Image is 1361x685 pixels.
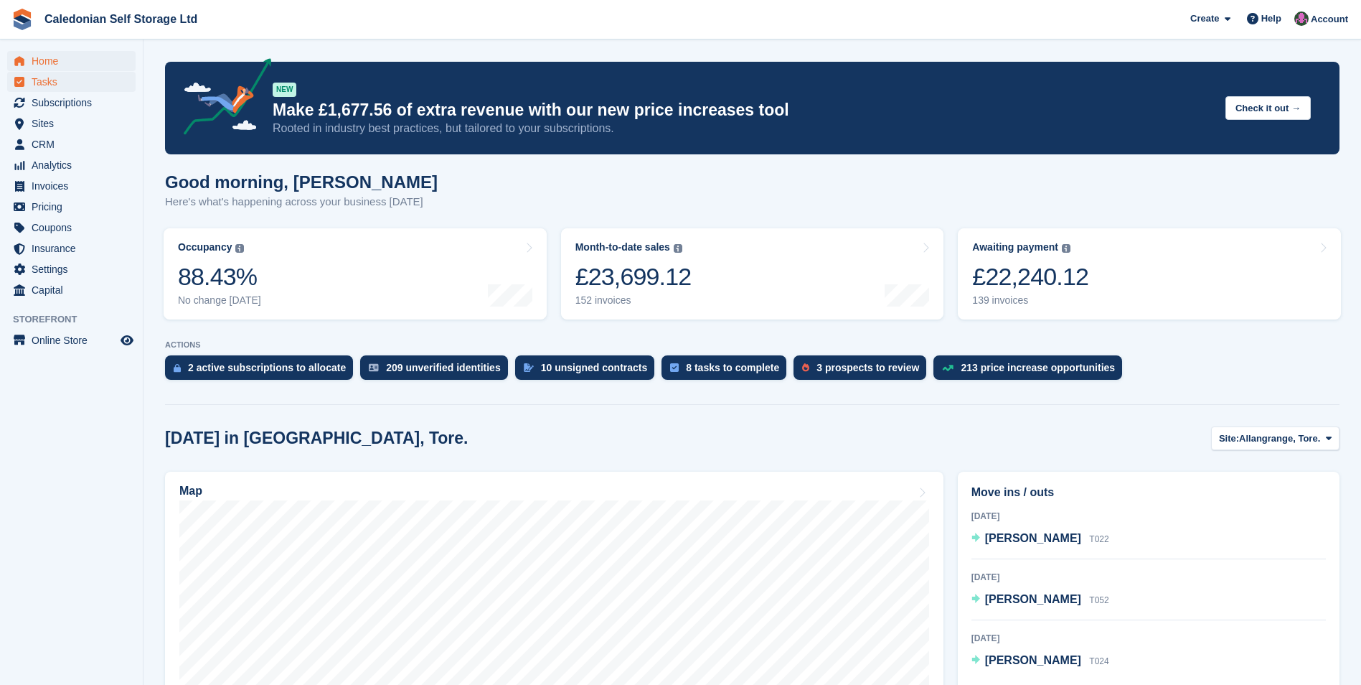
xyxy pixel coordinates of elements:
span: CRM [32,134,118,154]
img: icon-info-grey-7440780725fd019a000dd9b08b2336e03edf1995a4989e88bcd33f0948082b44.svg [674,244,682,253]
div: No change [DATE] [178,294,261,307]
span: Capital [32,280,118,300]
span: Coupons [32,218,118,238]
img: price_increase_opportunities-93ffe204e8149a01c8c9dc8f82e8f89637d9d84a8eef4429ea346261dce0b2c0.svg [942,365,953,371]
span: [PERSON_NAME] [985,654,1081,666]
a: menu [7,134,136,154]
button: Check it out → [1225,96,1311,120]
div: 8 tasks to complete [686,362,779,373]
h1: Good morning, [PERSON_NAME] [165,172,438,192]
img: active_subscription_to_allocate_icon-d502201f5373d7db506a760aba3b589e785aa758c864c3986d89f69b8ff3... [174,363,181,373]
a: menu [7,330,136,350]
div: Month-to-date sales [575,241,670,253]
span: Storefront [13,312,143,327]
p: Here's what's happening across your business [DATE] [165,194,438,210]
div: 10 unsigned contracts [541,362,648,373]
a: menu [7,176,136,196]
span: Allangrange, Tore. [1239,432,1320,446]
span: Help [1261,11,1281,26]
h2: [DATE] in [GEOGRAPHIC_DATA], Tore. [165,429,468,448]
h2: Move ins / outs [971,484,1326,501]
span: Settings [32,259,118,279]
span: Invoices [32,176,118,196]
span: Tasks [32,72,118,92]
span: T052 [1089,595,1108,605]
a: [PERSON_NAME] T022 [971,530,1109,549]
a: 3 prospects to review [793,355,933,387]
a: menu [7,218,136,238]
a: Preview store [118,332,136,349]
span: Subscriptions [32,93,118,113]
span: Sites [32,113,118,134]
a: 209 unverified identities [360,355,515,387]
a: menu [7,72,136,92]
div: NEW [273,83,296,97]
div: Awaiting payment [972,241,1058,253]
div: [DATE] [971,510,1326,523]
span: [PERSON_NAME] [985,532,1081,544]
a: Month-to-date sales £23,699.12 152 invoices [561,228,944,320]
a: Awaiting payment £22,240.12 139 invoices [958,228,1341,320]
div: £23,699.12 [575,262,692,292]
a: menu [7,113,136,134]
a: 2 active subscriptions to allocate [165,355,360,387]
div: 2 active subscriptions to allocate [188,362,346,373]
a: 10 unsigned contracts [515,355,662,387]
div: [DATE] [971,632,1326,645]
div: 209 unverified identities [386,362,501,373]
span: Online Store [32,330,118,350]
img: price-adjustments-announcement-icon-8257ccfd72463d97f412b2fc003d46551f7dbcb40ab6d574587a9cd5c0d94... [171,58,272,140]
a: 8 tasks to complete [661,355,793,387]
div: Occupancy [178,241,232,253]
div: 88.43% [178,262,261,292]
span: Pricing [32,197,118,217]
p: Make £1,677.56 of extra revenue with our new price increases tool [273,100,1214,121]
img: stora-icon-8386f47178a22dfd0bd8f6a31ec36ba5ce8667c1dd55bd0f319d3a0aa187defe.svg [11,9,33,30]
span: Analytics [32,155,118,175]
span: T022 [1089,534,1108,544]
span: Create [1190,11,1219,26]
a: menu [7,238,136,258]
img: prospect-51fa495bee0391a8d652442698ab0144808aea92771e9ea1ae160a38d050c398.svg [802,363,809,372]
img: task-75834270c22a3079a89374b754ae025e5fb1db73e45f91037f5363f120a921f8.svg [670,363,679,372]
div: 139 invoices [972,294,1088,307]
img: contract_signature_icon-13c848040528278c33f63329250d36e43548de30e8caae1d1a13099fd9432cc5.svg [524,363,534,372]
div: [DATE] [971,571,1326,584]
div: £22,240.12 [972,262,1088,292]
img: verify_identity-adf6edd0f0f0b5bbfe63781bf79b02c33cf7c696d77639b501bdc392416b5a36.svg [369,363,379,372]
h2: Map [179,485,202,498]
button: Site: Allangrange, Tore. [1211,427,1339,450]
a: 213 price increase opportunities [933,355,1129,387]
span: Home [32,51,118,71]
div: 152 invoices [575,294,692,307]
a: [PERSON_NAME] T052 [971,591,1109,610]
span: [PERSON_NAME] [985,593,1081,605]
img: icon-info-grey-7440780725fd019a000dd9b08b2336e03edf1995a4989e88bcd33f0948082b44.svg [235,244,244,253]
div: 3 prospects to review [816,362,919,373]
img: icon-info-grey-7440780725fd019a000dd9b08b2336e03edf1995a4989e88bcd33f0948082b44.svg [1062,244,1070,253]
div: 213 price increase opportunities [961,362,1115,373]
img: Lois Holling [1294,11,1309,26]
p: Rooted in industry best practices, but tailored to your subscriptions. [273,121,1214,136]
span: Account [1311,12,1348,27]
a: menu [7,155,136,175]
a: menu [7,280,136,300]
span: T024 [1089,656,1108,666]
a: [PERSON_NAME] T024 [971,652,1109,671]
p: ACTIONS [165,340,1339,350]
a: Occupancy 88.43% No change [DATE] [164,228,547,320]
a: Caledonian Self Storage Ltd [39,7,203,31]
a: menu [7,259,136,279]
span: Insurance [32,238,118,258]
a: menu [7,197,136,217]
a: menu [7,51,136,71]
span: Site: [1219,432,1239,446]
a: menu [7,93,136,113]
